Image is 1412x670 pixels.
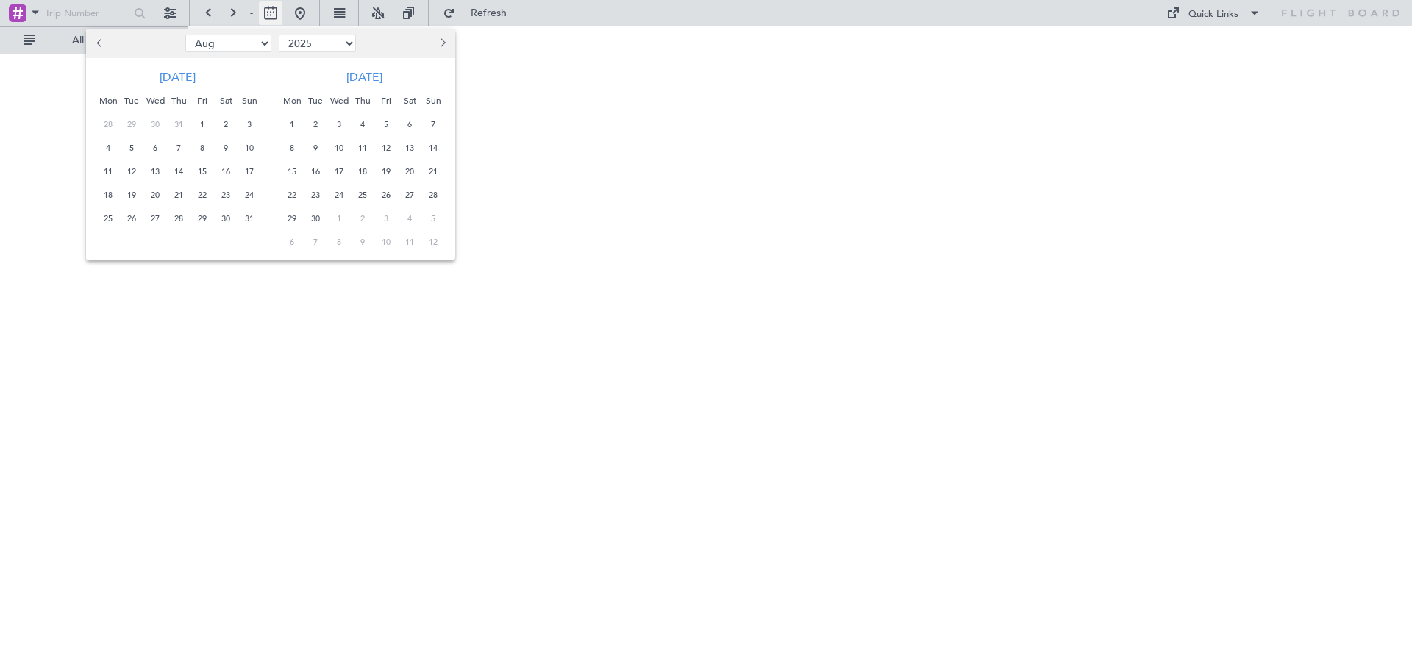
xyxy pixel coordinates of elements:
[120,113,143,136] div: 29-7-2025
[193,139,212,157] span: 8
[279,35,356,52] select: Select year
[143,207,167,230] div: 27-8-2025
[354,139,372,157] span: 11
[120,160,143,183] div: 12-8-2025
[240,210,259,228] span: 31
[327,113,351,136] div: 3-9-2025
[123,115,141,134] span: 29
[401,210,419,228] span: 4
[421,230,445,254] div: 12-10-2025
[120,207,143,230] div: 26-8-2025
[307,186,325,204] span: 23
[377,233,396,252] span: 10
[377,163,396,181] span: 19
[398,89,421,113] div: Sat
[193,186,212,204] span: 22
[327,207,351,230] div: 1-10-2025
[424,139,443,157] span: 14
[143,183,167,207] div: 20-8-2025
[304,113,327,136] div: 2-9-2025
[123,186,141,204] span: 19
[238,89,261,113] div: Sun
[304,89,327,113] div: Tue
[217,139,235,157] span: 9
[238,183,261,207] div: 24-8-2025
[190,89,214,113] div: Fri
[146,115,165,134] span: 30
[421,89,445,113] div: Sun
[374,230,398,254] div: 10-10-2025
[398,160,421,183] div: 20-9-2025
[283,139,302,157] span: 8
[214,89,238,113] div: Sat
[377,186,396,204] span: 26
[238,113,261,136] div: 3-8-2025
[280,183,304,207] div: 22-9-2025
[238,160,261,183] div: 17-8-2025
[280,160,304,183] div: 15-9-2025
[374,136,398,160] div: 12-9-2025
[190,160,214,183] div: 15-8-2025
[190,183,214,207] div: 22-8-2025
[304,183,327,207] div: 23-9-2025
[214,160,238,183] div: 16-8-2025
[146,210,165,228] span: 27
[307,139,325,157] span: 9
[421,136,445,160] div: 14-9-2025
[217,210,235,228] span: 30
[374,113,398,136] div: 5-9-2025
[193,210,212,228] span: 29
[146,163,165,181] span: 13
[377,115,396,134] span: 5
[330,139,349,157] span: 10
[96,160,120,183] div: 11-8-2025
[374,89,398,113] div: Fri
[327,183,351,207] div: 24-9-2025
[238,136,261,160] div: 10-8-2025
[327,89,351,113] div: Wed
[424,233,443,252] span: 12
[307,210,325,228] span: 30
[351,207,374,230] div: 2-10-2025
[283,163,302,181] span: 15
[170,210,188,228] span: 28
[217,115,235,134] span: 2
[424,210,443,228] span: 5
[377,139,396,157] span: 12
[143,136,167,160] div: 6-8-2025
[96,89,120,113] div: Mon
[283,233,302,252] span: 6
[398,207,421,230] div: 4-10-2025
[143,160,167,183] div: 13-8-2025
[424,163,443,181] span: 21
[283,115,302,134] span: 1
[190,113,214,136] div: 1-8-2025
[99,210,118,228] span: 25
[398,113,421,136] div: 6-9-2025
[304,230,327,254] div: 7-10-2025
[330,115,349,134] span: 3
[424,115,443,134] span: 7
[377,210,396,228] span: 3
[307,163,325,181] span: 16
[193,163,212,181] span: 15
[354,163,372,181] span: 18
[240,115,259,134] span: 3
[146,186,165,204] span: 20
[398,230,421,254] div: 11-10-2025
[143,113,167,136] div: 30-7-2025
[401,115,419,134] span: 6
[351,160,374,183] div: 18-9-2025
[167,89,190,113] div: Thu
[351,89,374,113] div: Thu
[99,186,118,204] span: 18
[170,163,188,181] span: 14
[354,210,372,228] span: 2
[120,136,143,160] div: 5-8-2025
[330,210,349,228] span: 1
[190,207,214,230] div: 29-8-2025
[374,183,398,207] div: 26-9-2025
[351,113,374,136] div: 4-9-2025
[327,136,351,160] div: 10-9-2025
[120,183,143,207] div: 19-8-2025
